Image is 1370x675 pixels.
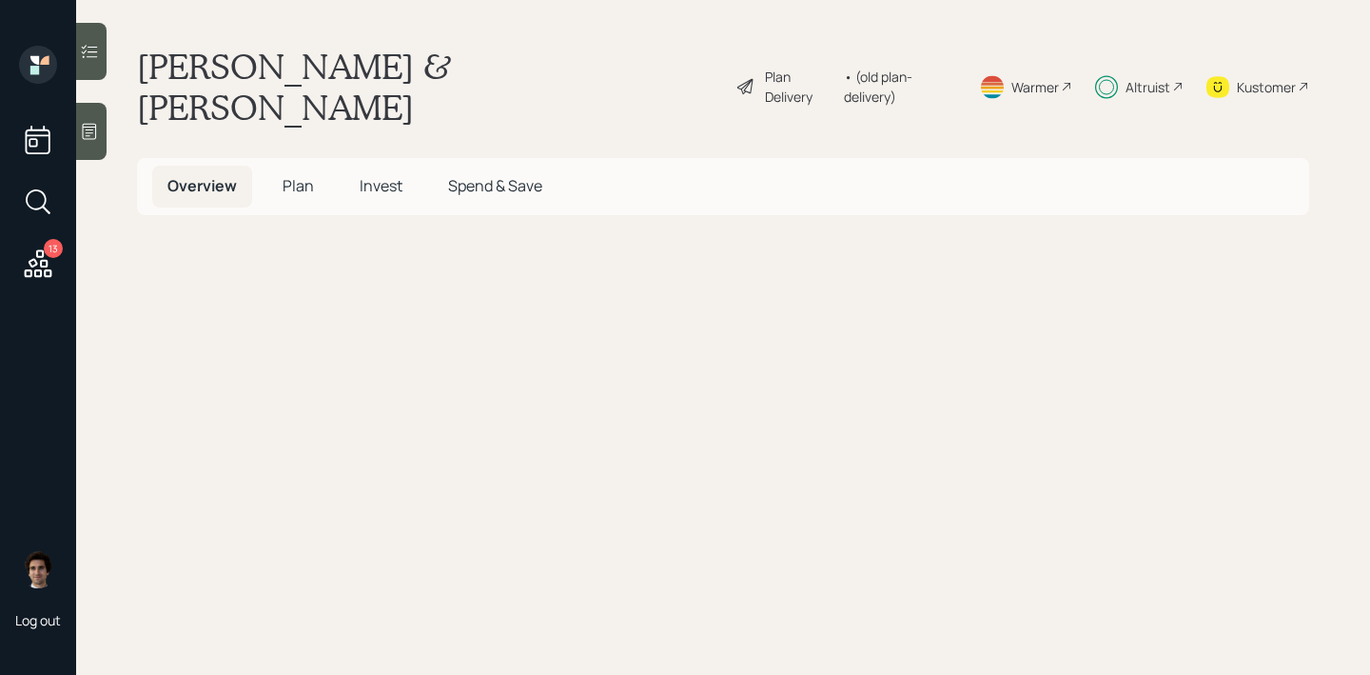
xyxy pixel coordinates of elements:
[283,175,314,196] span: Plan
[15,611,61,629] div: Log out
[19,550,57,588] img: harrison-schaefer-headshot-2.png
[360,175,402,196] span: Invest
[1237,77,1296,97] div: Kustomer
[167,175,237,196] span: Overview
[1011,77,1059,97] div: Warmer
[1125,77,1170,97] div: Altruist
[137,46,720,128] h1: [PERSON_NAME] & [PERSON_NAME]
[448,175,542,196] span: Spend & Save
[765,67,835,107] div: Plan Delivery
[844,67,956,107] div: • (old plan-delivery)
[44,239,63,258] div: 13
